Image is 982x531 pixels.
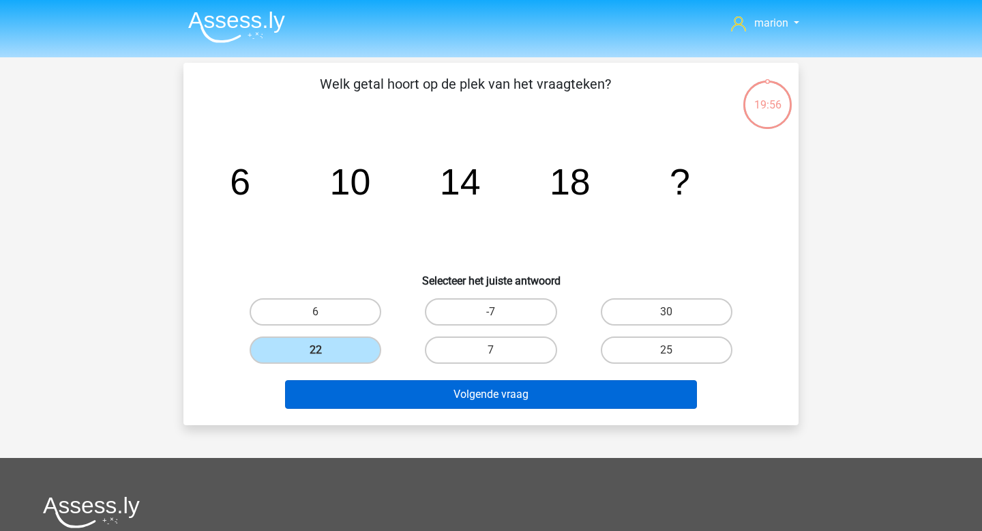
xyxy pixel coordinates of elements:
button: Volgende vraag [285,380,698,409]
label: 25 [601,336,732,364]
label: 30 [601,298,732,326]
label: 6 [250,298,381,326]
tspan: 14 [440,161,481,202]
span: marion [754,16,788,29]
a: marion [726,15,805,31]
label: -7 [425,298,556,326]
tspan: 10 [330,161,371,202]
div: 19:56 [742,79,793,113]
label: 22 [250,336,381,364]
p: Welk getal hoort op de plek van het vraagteken? [205,74,726,115]
tspan: 18 [550,161,591,202]
img: Assessly logo [43,496,140,528]
tspan: 6 [230,161,250,202]
tspan: ? [670,161,690,202]
label: 7 [425,336,556,364]
img: Assessly [188,11,285,43]
h6: Selecteer het juiste antwoord [205,263,777,287]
